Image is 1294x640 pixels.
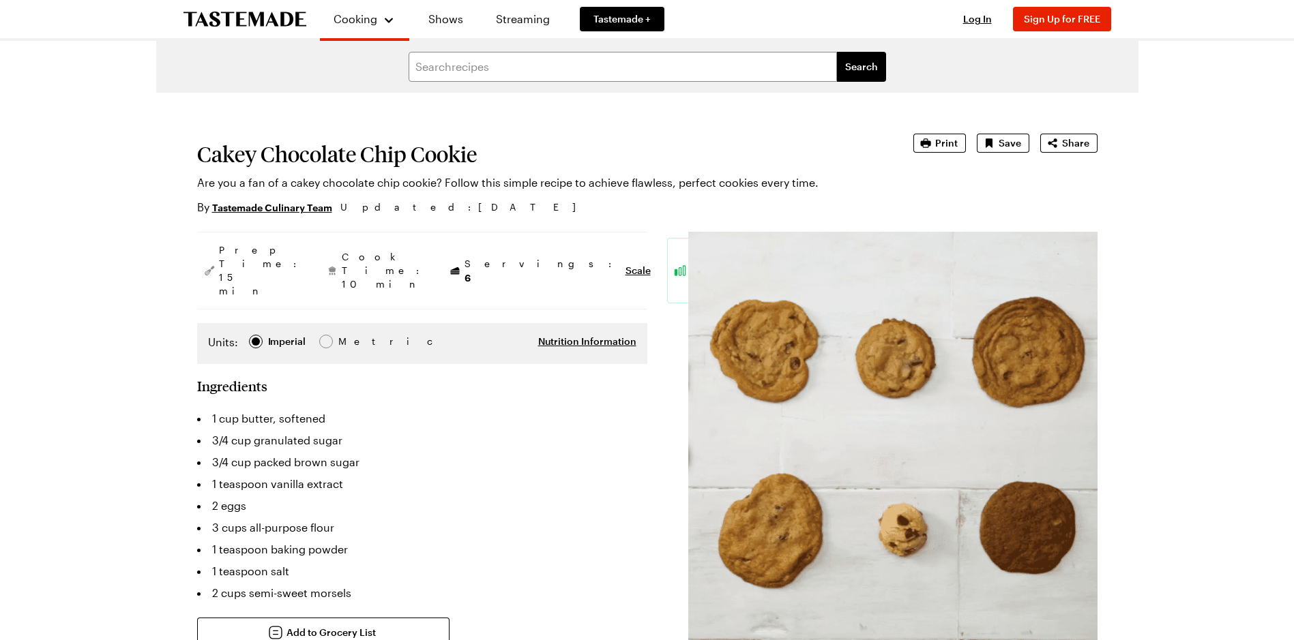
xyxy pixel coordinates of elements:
a: Tastemade Culinary Team [212,200,332,215]
div: Metric [338,334,367,349]
button: Nutrition Information [538,335,636,348]
p: Are you a fan of a cakey chocolate chip cookie? Follow this simple recipe to achieve flawless, pe... [197,174,875,191]
h1: Cakey Chocolate Chip Cookie [197,142,875,166]
span: Sign Up for FREE [1024,13,1100,25]
li: 1 teaspoon vanilla extract [197,473,647,495]
div: Imperial [268,334,306,349]
span: Cooking [334,12,377,25]
span: Tastemade + [593,12,651,26]
span: Servings: [465,257,619,285]
li: 1 teaspoon baking powder [197,538,647,560]
span: Updated : [DATE] [340,200,589,215]
li: 2 cups semi-sweet morsels [197,582,647,604]
span: 6 [465,271,471,284]
button: filters [837,52,886,82]
span: Log In [963,13,992,25]
a: Tastemade + [580,7,664,31]
label: Units: [208,334,238,350]
span: Imperial [268,334,307,349]
button: Share [1040,134,1098,153]
h2: Ingredients [197,378,267,394]
span: Share [1062,136,1089,150]
li: 2 eggs [197,495,647,517]
li: 3/4 cup granulated sugar [197,429,647,451]
span: Search [845,60,878,74]
span: Cook Time: 10 min [342,250,426,291]
button: Log In [950,12,1005,26]
span: Print [935,136,958,150]
li: 3 cups all-purpose flour [197,517,647,538]
li: 1 teaspoon salt [197,560,647,582]
p: By [197,199,332,215]
span: Metric [338,334,368,349]
li: 3/4 cup packed brown sugar [197,451,647,473]
span: Save [999,136,1021,150]
button: Cooking [334,5,396,33]
button: Scale [626,264,651,277]
span: Add to Grocery List [286,626,376,639]
span: Prep Time: 15 min [219,243,304,298]
button: Sign Up for FREE [1013,7,1111,31]
li: 1 cup butter, softened [197,408,647,429]
button: Print [913,134,966,153]
div: Imperial Metric [208,334,367,353]
a: To Tastemade Home Page [183,12,306,27]
button: Save recipe [977,134,1029,153]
